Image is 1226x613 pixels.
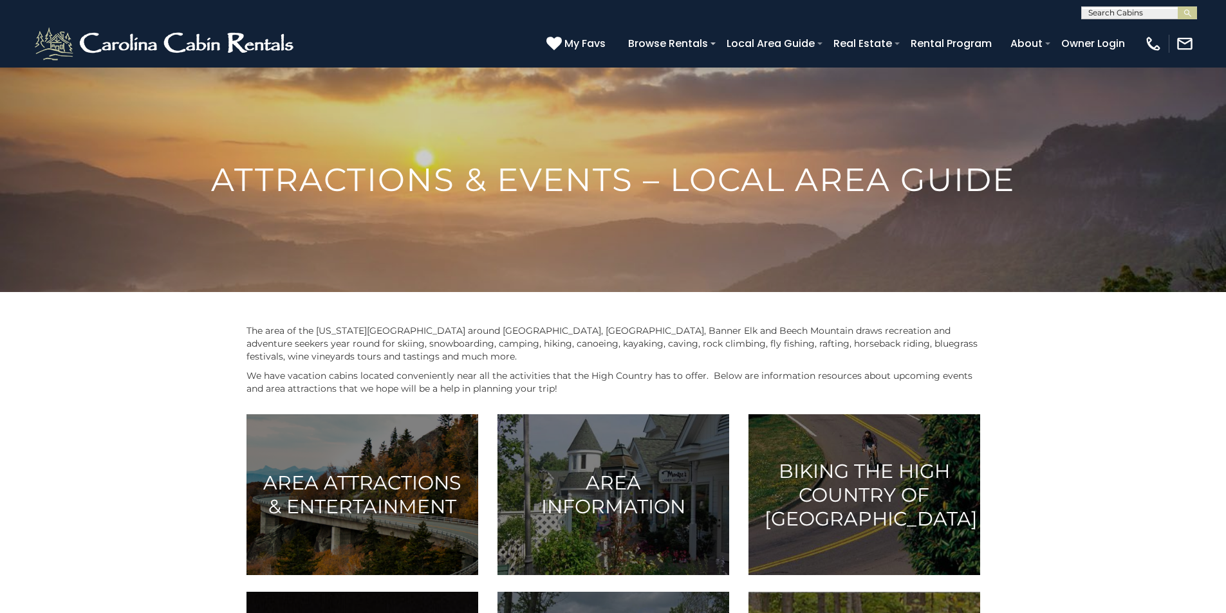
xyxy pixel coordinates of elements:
[1144,35,1162,53] img: phone-regular-white.png
[748,414,980,575] a: Biking the High Country of [GEOGRAPHIC_DATA]
[546,35,609,52] a: My Favs
[497,414,729,575] a: Area Information
[720,32,821,55] a: Local Area Guide
[263,471,462,518] h3: Area Attractions & Entertainment
[1055,32,1131,55] a: Owner Login
[246,369,980,395] p: We have vacation cabins located conveniently near all the activities that the High Country has to...
[246,414,478,575] a: Area Attractions & Entertainment
[32,24,299,63] img: White-1-2.png
[1176,35,1194,53] img: mail-regular-white.png
[827,32,898,55] a: Real Estate
[765,459,964,531] h3: Biking the High Country of [GEOGRAPHIC_DATA]
[1004,32,1049,55] a: About
[622,32,714,55] a: Browse Rentals
[904,32,998,55] a: Rental Program
[246,324,980,363] p: The area of the [US_STATE][GEOGRAPHIC_DATA] around [GEOGRAPHIC_DATA], [GEOGRAPHIC_DATA], Banner E...
[514,471,713,518] h3: Area Information
[564,35,606,51] span: My Favs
